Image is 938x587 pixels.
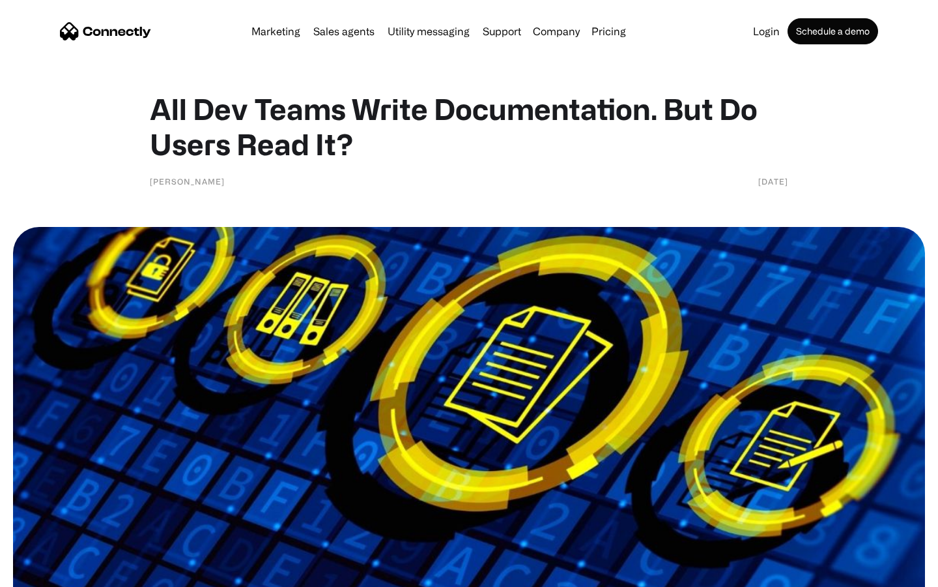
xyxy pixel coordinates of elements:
[748,26,785,37] a: Login
[150,175,225,188] div: [PERSON_NAME]
[477,26,526,37] a: Support
[788,18,878,44] a: Schedule a demo
[533,22,580,40] div: Company
[246,26,306,37] a: Marketing
[586,26,631,37] a: Pricing
[26,564,78,582] ul: Language list
[758,175,788,188] div: [DATE]
[308,26,380,37] a: Sales agents
[150,91,788,162] h1: All Dev Teams Write Documentation. But Do Users Read It?
[13,564,78,582] aside: Language selected: English
[382,26,475,37] a: Utility messaging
